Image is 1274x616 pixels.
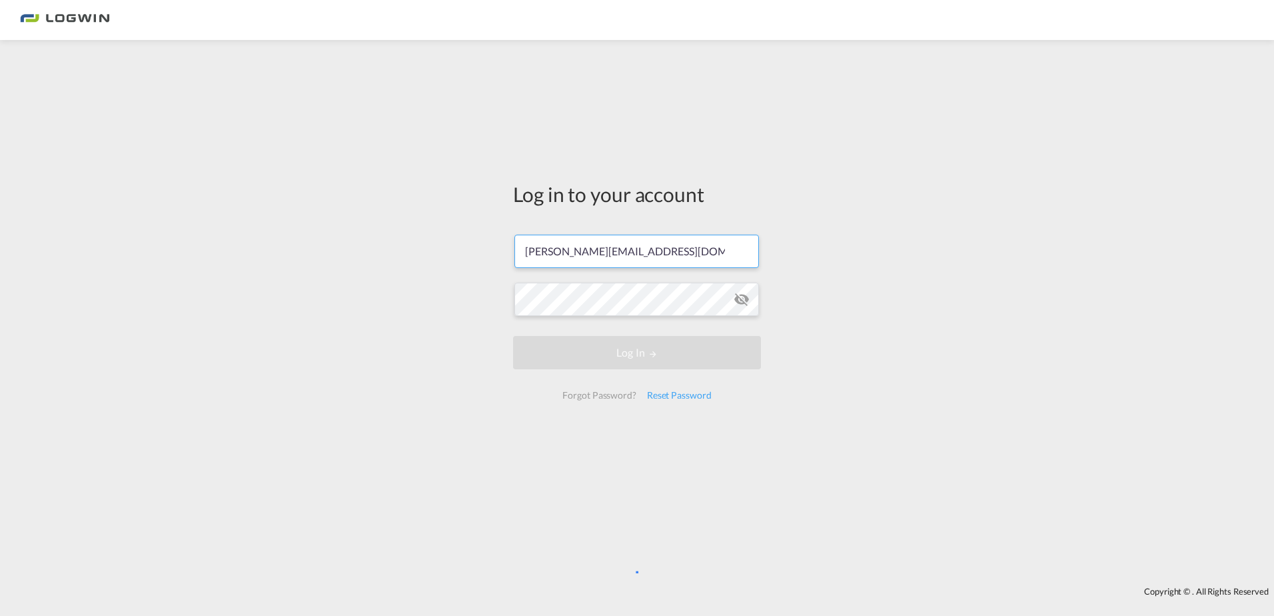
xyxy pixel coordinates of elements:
[20,5,110,35] img: bc73a0e0d8c111efacd525e4c8ad7d32.png
[557,383,641,407] div: Forgot Password?
[513,336,761,369] button: LOGIN
[642,383,717,407] div: Reset Password
[514,235,759,268] input: Enter email/phone number
[513,180,761,208] div: Log in to your account
[734,291,750,307] md-icon: icon-eye-off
